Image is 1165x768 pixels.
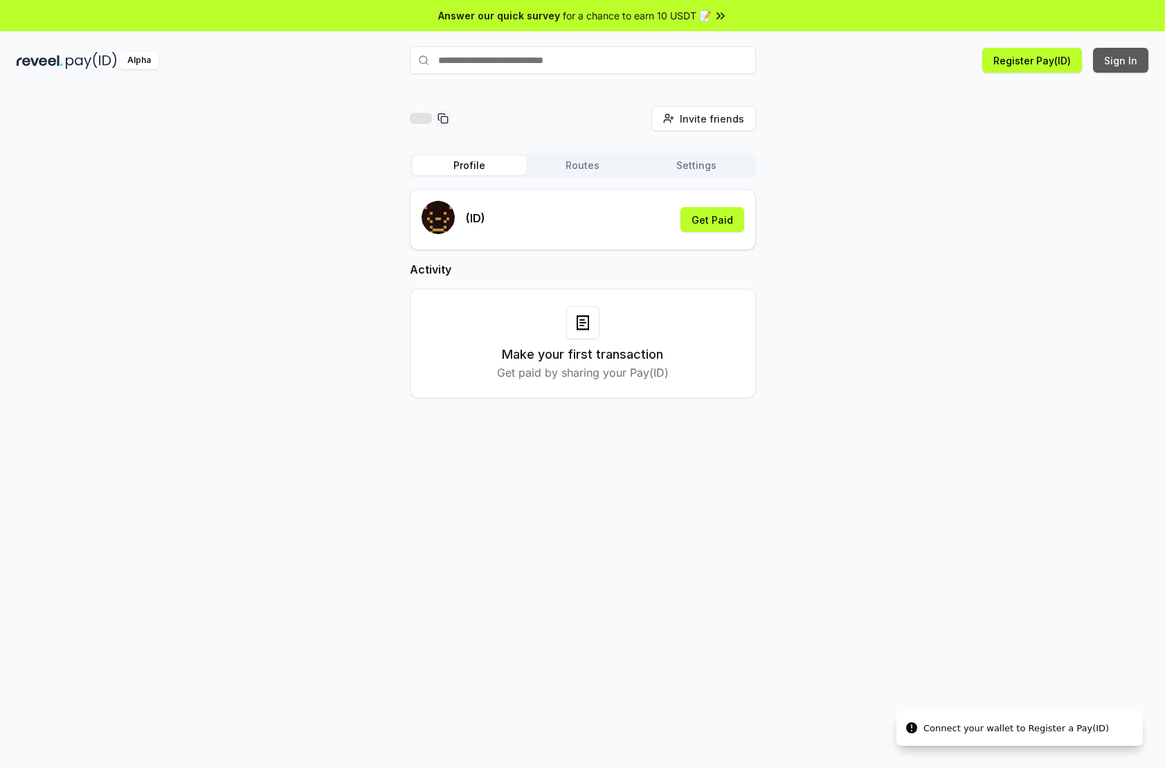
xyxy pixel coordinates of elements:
span: Invite friends [680,111,744,126]
p: Get paid by sharing your Pay(ID) [497,364,669,381]
button: Routes [526,156,640,175]
p: (ID) [466,210,485,226]
span: for a chance to earn 10 USDT 📝 [563,8,711,23]
h3: Make your first transaction [502,345,663,364]
button: Register Pay(ID) [982,48,1082,73]
div: Connect your wallet to Register a Pay(ID) [923,722,1109,735]
img: reveel_dark [17,52,63,69]
h2: Activity [410,261,756,278]
button: Settings [640,156,753,175]
button: Sign In [1093,48,1148,73]
div: Alpha [120,52,159,69]
button: Invite friends [651,106,756,131]
button: Profile [413,156,526,175]
button: Get Paid [680,207,744,232]
img: pay_id [66,52,117,69]
span: Answer our quick survey [438,8,560,23]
